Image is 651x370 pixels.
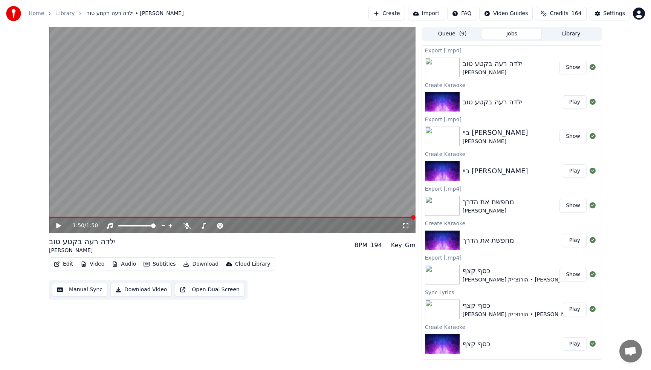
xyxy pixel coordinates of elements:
[368,7,405,20] button: Create
[422,322,602,331] div: Create Karaoke
[49,236,116,247] div: ילדה רעה בקטע טוב
[463,339,490,349] div: כסף קצף
[463,235,514,246] div: מחפשת את הדרך
[463,127,528,138] div: ביי [PERSON_NAME]
[559,268,587,281] button: Show
[110,283,172,297] button: Download Video
[86,222,98,229] span: 1:50
[405,241,416,250] div: Gm
[56,10,75,17] a: Library
[422,149,602,158] div: Create Karaoke
[422,287,602,297] div: Sync Lyrics
[180,259,222,269] button: Download
[141,259,179,269] button: Subtitles
[619,340,642,362] div: פתח צ'אט
[541,29,601,40] button: Library
[447,7,476,20] button: FAQ
[463,166,528,176] div: ביי [PERSON_NAME]
[78,259,107,269] button: Video
[559,199,587,213] button: Show
[29,10,44,17] a: Home
[550,10,568,17] span: Credits
[370,241,382,250] div: 194
[479,7,533,20] button: Video Guides
[423,29,482,40] button: Queue
[463,207,514,215] div: [PERSON_NAME]
[563,234,587,247] button: Play
[422,253,602,262] div: Export [.mp4]
[422,115,602,124] div: Export [.mp4]
[463,58,523,69] div: ילדה רעה בקטע טוב
[355,241,367,250] div: BPM
[463,97,523,107] div: ילדה רעה בקטע טוב
[563,164,587,178] button: Play
[463,138,528,145] div: [PERSON_NAME]
[109,259,139,269] button: Audio
[422,219,602,228] div: Create Karaoke
[563,337,587,351] button: Play
[536,7,586,20] button: Credits164
[482,29,542,40] button: Jobs
[463,69,523,76] div: [PERSON_NAME]
[422,184,602,193] div: Export [.mp4]
[563,303,587,316] button: Play
[463,197,514,207] div: מחפשת את הדרך
[572,10,582,17] span: 164
[391,241,402,250] div: Key
[563,95,587,109] button: Play
[590,7,630,20] button: Settings
[29,10,184,17] nav: breadcrumb
[175,283,245,297] button: Open Dual Screen
[73,222,84,229] span: 1:50
[49,247,116,254] div: [PERSON_NAME]
[52,283,107,297] button: Manual Sync
[51,259,76,269] button: Edit
[73,222,91,229] div: /
[459,30,467,38] span: ( 9 )
[604,10,625,17] div: Settings
[87,10,183,17] span: ילדה רעה בקטע טוב • [PERSON_NAME]
[559,61,587,74] button: Show
[422,80,602,89] div: Create Karaoke
[422,46,602,55] div: Export [.mp4]
[422,357,602,366] div: Export [.mp4]
[408,7,444,20] button: Import
[6,6,21,21] img: youka
[235,260,270,268] div: Cloud Library
[559,130,587,143] button: Show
